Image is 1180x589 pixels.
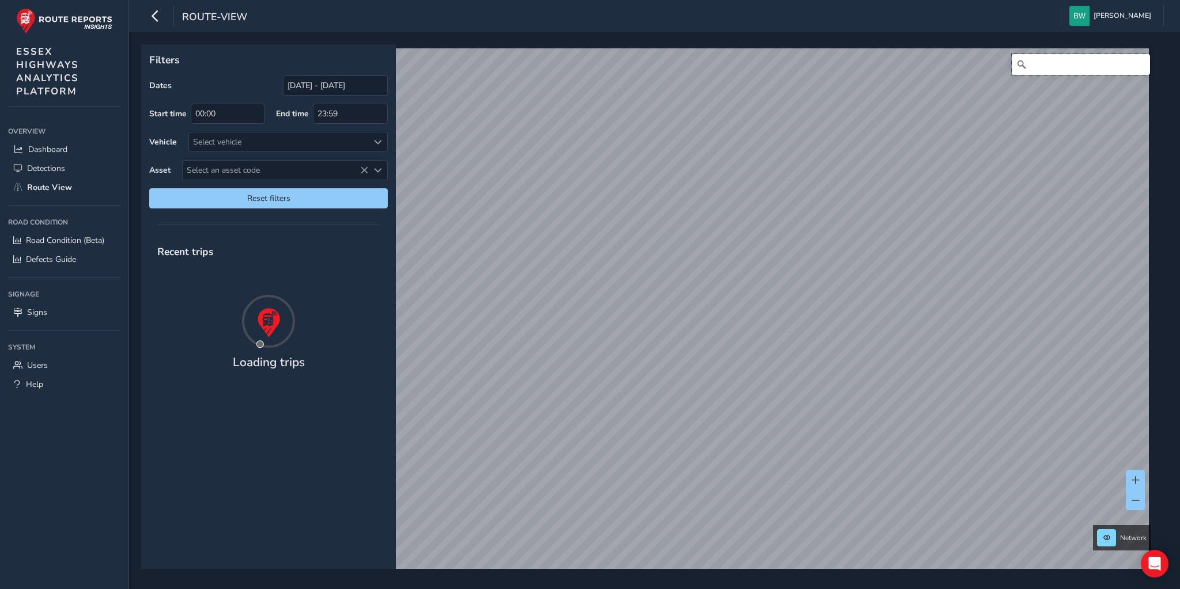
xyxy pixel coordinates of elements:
[149,237,222,267] span: Recent trips
[149,136,177,147] label: Vehicle
[8,159,120,178] a: Detections
[8,286,120,303] div: Signage
[8,123,120,140] div: Overview
[149,80,172,91] label: Dates
[27,307,47,318] span: Signs
[16,45,79,98] span: ESSEX HIGHWAYS ANALYTICS PLATFORM
[26,235,104,246] span: Road Condition (Beta)
[8,375,120,394] a: Help
[276,108,309,119] label: End time
[8,140,120,159] a: Dashboard
[149,165,171,176] label: Asset
[233,355,305,370] h4: Loading trips
[1141,550,1168,577] div: Open Intercom Messenger
[26,379,43,390] span: Help
[149,188,388,208] button: Reset filters
[1094,6,1151,26] span: [PERSON_NAME]
[149,108,187,119] label: Start time
[8,214,120,231] div: Road Condition
[189,132,368,151] div: Select vehicle
[28,144,67,155] span: Dashboard
[26,254,76,265] span: Defects Guide
[8,250,120,269] a: Defects Guide
[8,178,120,197] a: Route View
[8,303,120,322] a: Signs
[8,231,120,250] a: Road Condition (Beta)
[16,8,112,34] img: rr logo
[1120,533,1147,542] span: Network
[182,10,247,26] span: route-view
[149,52,388,67] p: Filters
[1069,6,1155,26] button: [PERSON_NAME]
[158,193,379,204] span: Reset filters
[1012,54,1150,75] input: Search
[27,163,65,174] span: Detections
[183,161,368,180] span: Select an asset code
[27,360,48,371] span: Users
[145,48,1149,582] canvas: Map
[8,339,120,356] div: System
[8,356,120,375] a: Users
[368,161,387,180] div: Select an asset code
[1069,6,1090,26] img: diamond-layout
[27,182,72,193] span: Route View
